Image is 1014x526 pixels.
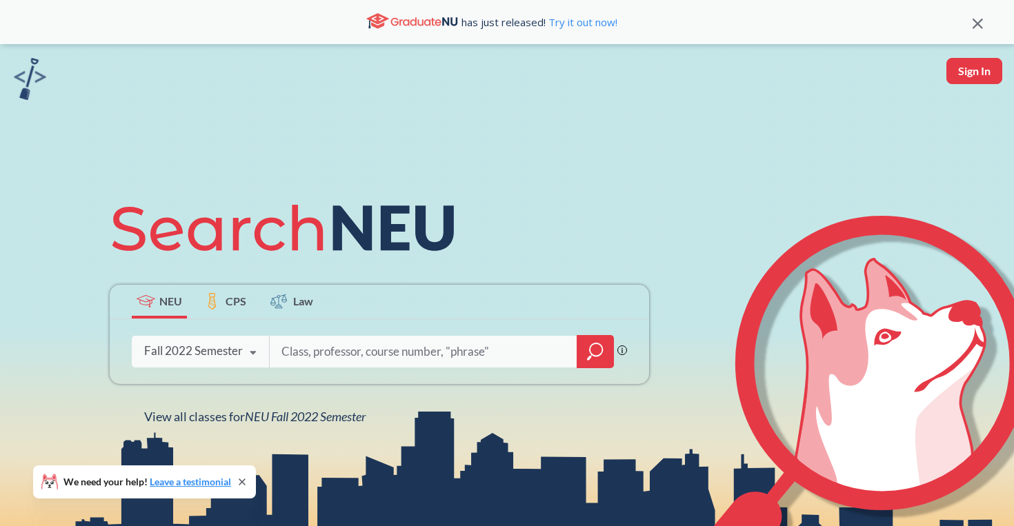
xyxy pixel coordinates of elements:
[245,409,366,424] span: NEU Fall 2022 Semester
[159,293,182,309] span: NEU
[63,477,231,487] span: We need your help!
[946,58,1002,84] button: Sign In
[226,293,246,309] span: CPS
[144,343,243,358] div: Fall 2022 Semester
[546,15,617,29] a: Try it out now!
[14,58,46,100] img: sandbox logo
[14,58,46,104] a: sandbox logo
[587,342,604,361] svg: magnifying glass
[293,293,313,309] span: Law
[144,409,366,424] span: View all classes for
[577,335,614,368] div: magnifying glass
[461,14,617,30] span: has just released!
[280,337,567,366] input: Class, professor, course number, "phrase"
[150,476,231,487] a: Leave a testimonial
